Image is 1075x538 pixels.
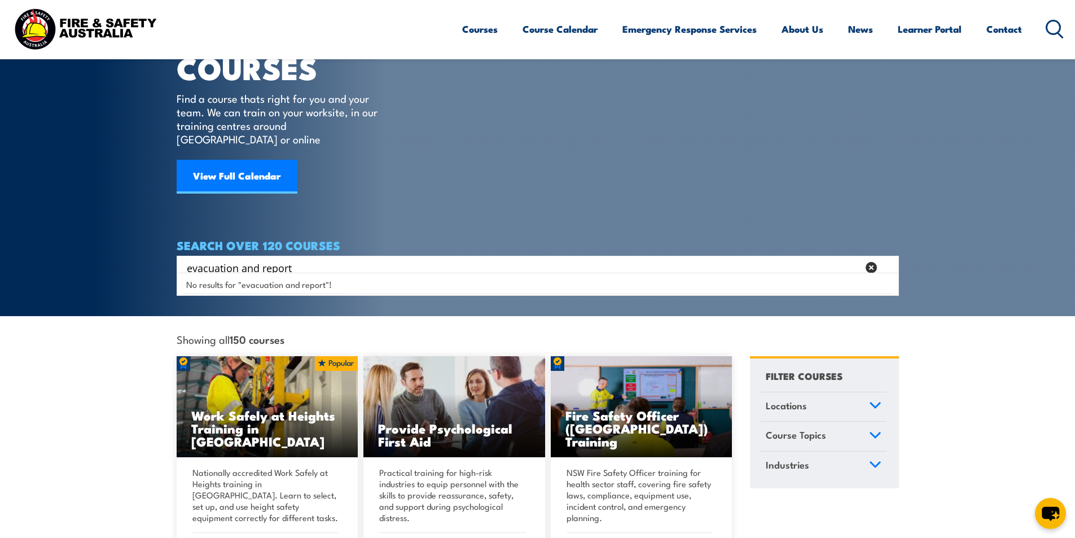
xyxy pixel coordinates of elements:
[177,91,383,146] p: Find a course thats right for you and your team. We can train on your worksite, in our training c...
[177,333,284,345] span: Showing all
[177,356,358,458] img: Work Safely at Heights Training (1)
[622,14,757,44] a: Emergency Response Services
[567,467,713,523] p: NSW Fire Safety Officer training for health sector staff, covering fire safety laws, compliance, ...
[378,422,530,448] h3: Provide Psychological First Aid
[523,14,598,44] a: Course Calendar
[177,356,358,458] a: Work Safely at Heights Training in [GEOGRAPHIC_DATA]
[363,356,545,458] img: Mental Health First Aid Training Course from Fire & Safety Australia
[879,260,895,275] button: Search magnifier button
[177,239,899,251] h4: SEARCH OVER 120 COURSES
[565,409,718,448] h3: Fire Safety Officer ([GEOGRAPHIC_DATA]) Training
[766,427,826,443] span: Course Topics
[230,331,284,347] strong: 150 courses
[761,422,887,451] a: Course Topics
[766,457,809,473] span: Industries
[551,356,732,458] a: Fire Safety Officer ([GEOGRAPHIC_DATA]) Training
[187,259,858,276] input: Search input
[986,14,1022,44] a: Contact
[766,368,843,383] h4: FILTER COURSES
[177,54,394,81] h1: COURSES
[177,160,297,194] a: View Full Calendar
[363,356,545,458] a: Provide Psychological First Aid
[782,14,823,44] a: About Us
[191,409,344,448] h3: Work Safely at Heights Training in [GEOGRAPHIC_DATA]
[192,467,339,523] p: Nationally accredited Work Safely at Heights training in [GEOGRAPHIC_DATA]. Learn to select, set ...
[761,452,887,481] a: Industries
[462,14,498,44] a: Courses
[379,467,526,523] p: Practical training for high-risk industries to equip personnel with the skills to provide reassur...
[551,356,732,458] img: Fire Safety Advisor
[761,392,887,422] a: Locations
[189,260,861,275] form: Search form
[766,398,807,413] span: Locations
[1035,498,1066,529] button: chat-button
[186,279,332,290] span: No results for "evacuation and report"!
[898,14,962,44] a: Learner Portal
[848,14,873,44] a: News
